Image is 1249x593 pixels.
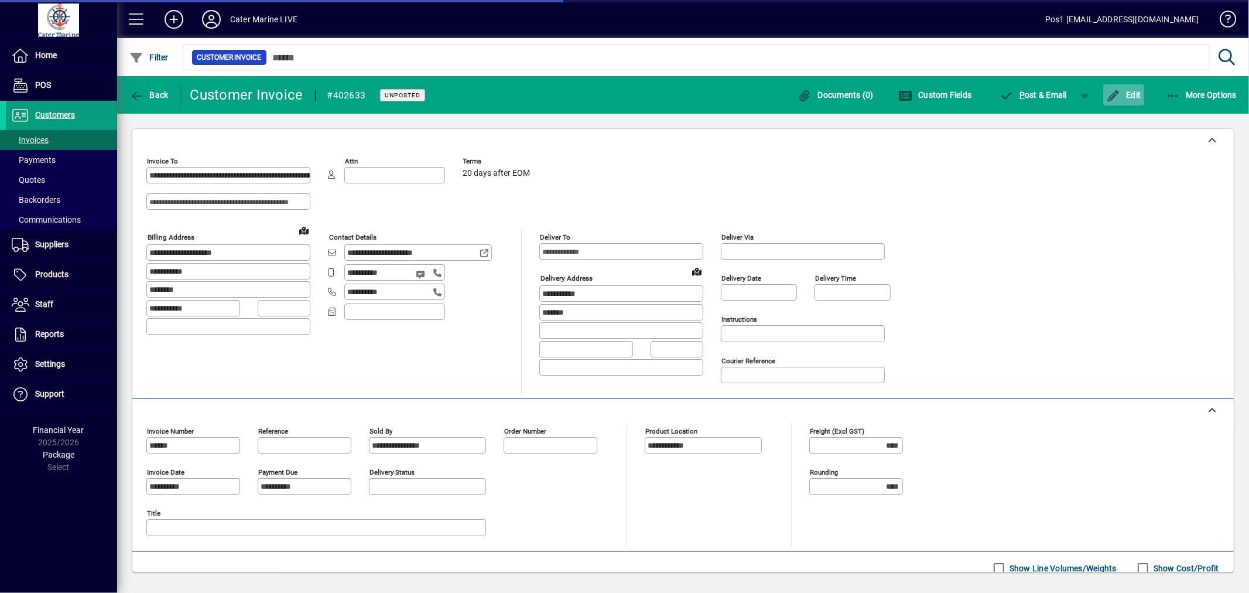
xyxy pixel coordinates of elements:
[6,210,117,230] a: Communications
[994,84,1073,105] button: Post & Email
[6,71,117,100] a: POS
[463,158,533,165] span: Terms
[258,427,288,435] mat-label: Reference
[6,130,117,150] a: Invoices
[295,221,313,240] a: View on map
[193,9,230,30] button: Profile
[408,260,436,288] button: Send SMS
[721,233,754,241] mat-label: Deliver via
[810,427,864,435] mat-label: Freight (excl GST)
[35,299,53,309] span: Staff
[12,175,45,185] span: Quotes
[6,170,117,190] a: Quotes
[12,215,81,224] span: Communications
[6,230,117,260] a: Suppliers
[540,233,570,241] mat-label: Deliver To
[6,150,117,170] a: Payments
[687,262,706,281] a: View on map
[895,84,975,105] button: Custom Fields
[721,274,761,282] mat-label: Delivery date
[35,270,69,279] span: Products
[12,135,49,145] span: Invoices
[147,157,178,165] mat-label: Invoice To
[129,90,169,100] span: Back
[721,315,757,323] mat-label: Instructions
[6,350,117,379] a: Settings
[385,91,420,99] span: Unposted
[1211,2,1234,40] a: Knowledge Base
[12,195,60,205] span: Backorders
[810,468,838,476] mat-label: Rounding
[12,155,56,165] span: Payments
[126,84,172,105] button: Back
[190,86,303,104] div: Customer Invoice
[6,380,117,409] a: Support
[6,320,117,349] a: Reports
[1166,90,1237,100] span: More Options
[1000,90,1067,100] span: ost & Email
[1106,90,1141,100] span: Edit
[43,450,74,459] span: Package
[795,84,877,105] button: Documents (0)
[1151,563,1219,574] label: Show Cost/Profit
[1019,90,1025,100] span: P
[35,329,64,339] span: Reports
[129,53,169,62] span: Filter
[504,427,546,435] mat-label: Order number
[35,80,51,90] span: POS
[798,90,874,100] span: Documents (0)
[117,84,182,105] app-page-header-button: Back
[815,274,856,282] mat-label: Delivery time
[230,10,297,29] div: Cater Marine LIVE
[6,190,117,210] a: Backorders
[33,425,84,435] span: Financial Year
[197,52,262,63] span: Customer Invoice
[6,41,117,70] a: Home
[155,9,193,30] button: Add
[1007,563,1117,574] label: Show Line Volumes/Weights
[147,427,194,435] mat-label: Invoice number
[6,260,117,289] a: Products
[35,240,69,249] span: Suppliers
[126,47,172,68] button: Filter
[369,468,415,476] mat-label: Delivery status
[1103,84,1144,105] button: Edit
[898,90,972,100] span: Custom Fields
[463,169,530,178] span: 20 days after EOM
[147,509,160,517] mat-label: Title
[35,50,57,60] span: Home
[1045,10,1199,29] div: Pos1 [EMAIL_ADDRESS][DOMAIN_NAME]
[258,468,297,476] mat-label: Payment due
[645,427,697,435] mat-label: Product location
[35,389,64,398] span: Support
[721,357,775,365] mat-label: Courier Reference
[369,427,392,435] mat-label: Sold by
[35,359,65,369] span: Settings
[345,157,358,165] mat-label: Attn
[1163,84,1240,105] button: More Options
[35,110,75,120] span: Customers
[147,468,184,476] mat-label: Invoice date
[6,290,117,319] a: Staff
[327,86,366,105] div: #402633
